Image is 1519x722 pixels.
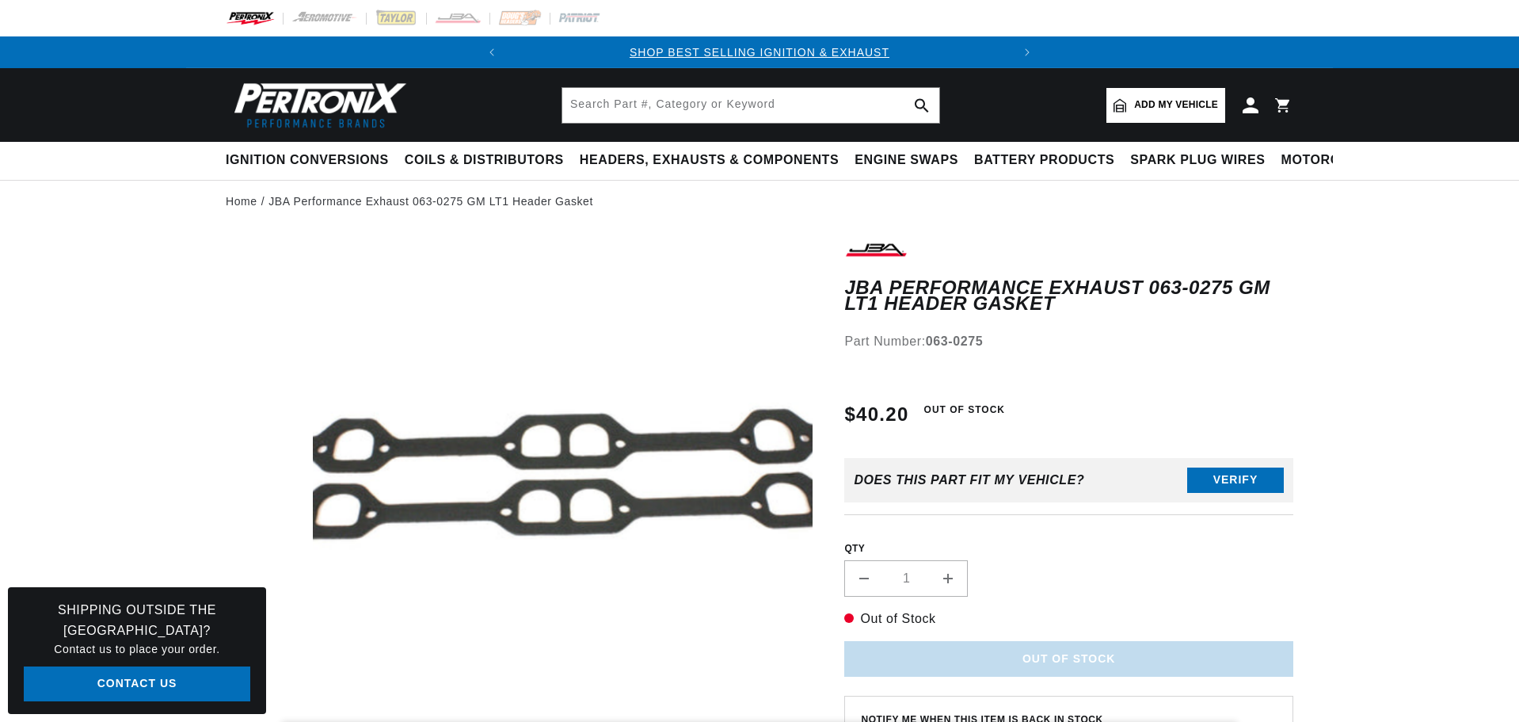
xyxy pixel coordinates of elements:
[397,142,572,179] summary: Coils & Distributors
[1134,97,1218,113] span: Add my vehicle
[186,36,1333,68] slideshow-component: Translation missing: en.sections.announcements.announcement_bar
[844,280,1293,312] h1: JBA Performance Exhaust 063-0275 GM LT1 Header Gasket
[226,152,389,169] span: Ignition Conversions
[844,400,908,429] span: $40.20
[1122,142,1273,179] summary: Spark Plug Wires
[904,88,939,123] button: search button
[226,78,408,132] img: Pertronix
[24,667,250,702] a: Contact Us
[508,44,1011,61] div: Announcement
[855,152,958,169] span: Engine Swaps
[580,152,839,169] span: Headers, Exhausts & Components
[405,152,564,169] span: Coils & Distributors
[226,142,397,179] summary: Ignition Conversions
[630,46,889,59] a: SHOP BEST SELLING IGNITION & EXHAUST
[1106,88,1225,123] a: Add my vehicle
[844,609,1293,629] p: Out of Stock
[24,600,250,640] h3: Shipping Outside the [GEOGRAPHIC_DATA]?
[1130,152,1265,169] span: Spark Plug Wires
[974,152,1114,169] span: Battery Products
[476,36,508,68] button: Translation missing: en.sections.announcements.previous_announcement
[854,473,1084,487] div: Does This part fit My vehicle?
[562,88,939,123] input: Search Part #, Category or Keyword
[844,331,1293,352] div: Part Number:
[1273,142,1384,179] summary: Motorcycle
[268,193,593,210] a: JBA Performance Exhaust 063-0275 GM LT1 Header Gasket
[916,400,1014,420] span: Out of Stock
[226,193,1293,210] nav: breadcrumbs
[966,142,1122,179] summary: Battery Products
[1281,152,1376,169] span: Motorcycle
[572,142,847,179] summary: Headers, Exhausts & Components
[844,542,1293,556] label: QTY
[24,640,250,658] p: Contact us to place your order.
[847,142,966,179] summary: Engine Swaps
[926,334,983,348] strong: 063-0275
[226,193,257,210] a: Home
[1011,36,1043,68] button: Translation missing: en.sections.announcements.next_announcement
[508,44,1011,61] div: 1 of 2
[1187,468,1284,493] button: Verify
